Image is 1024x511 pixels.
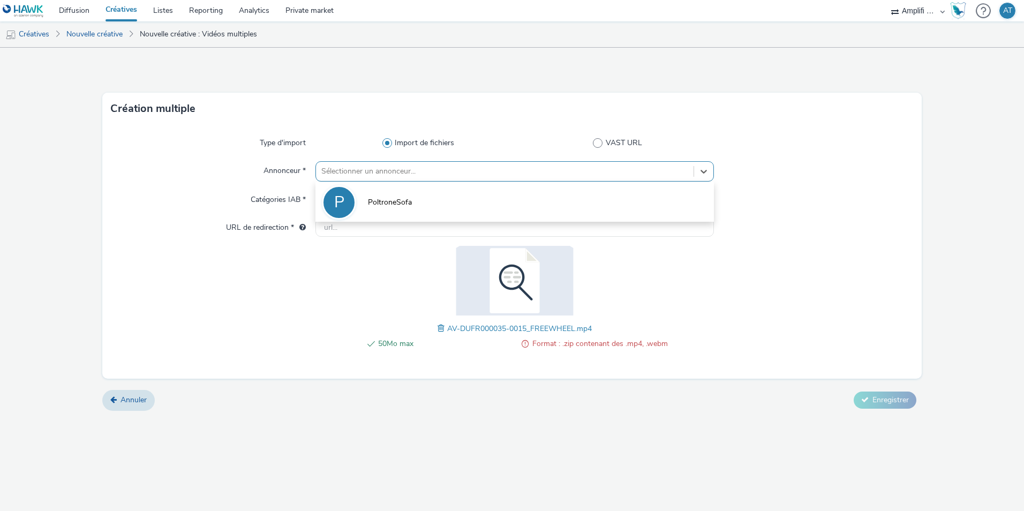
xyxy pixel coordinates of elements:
img: mobile [5,29,16,40]
div: AT [1003,3,1012,19]
label: Type d'import [255,133,310,148]
span: Annuler [121,395,147,405]
a: Nouvelle créative [61,21,128,47]
span: Enregistrer [872,395,909,405]
div: P [334,187,344,217]
button: Enregistrer [854,392,916,409]
img: Hawk Academy [950,2,966,19]
span: AV-DUFR000035-0015_FREEWHEEL.mp4 [447,324,592,334]
a: Hawk Academy [950,2,970,19]
label: Catégories IAB * [246,190,310,205]
span: Import de fichiers [395,138,454,148]
a: Nouvelle créative : Vidéos multiples [134,21,262,47]
input: url... [315,218,714,237]
label: Annonceur * [259,161,310,176]
img: AV-DUFR000035-0015_FREEWHEEL.mp4 [445,246,584,315]
span: VAST URL [606,138,642,148]
label: URL de redirection * [222,218,310,233]
span: PoltroneSofa [368,197,412,208]
span: Format : .zip contenant des .mp4, .webm [532,337,668,350]
h3: Création multiple [110,101,195,117]
span: 50Mo max [378,337,514,350]
img: undefined Logo [3,4,44,18]
a: Annuler [102,390,155,410]
div: L'URL de redirection sera utilisée comme URL de validation avec certains SSP et ce sera l'URL de ... [294,222,306,233]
